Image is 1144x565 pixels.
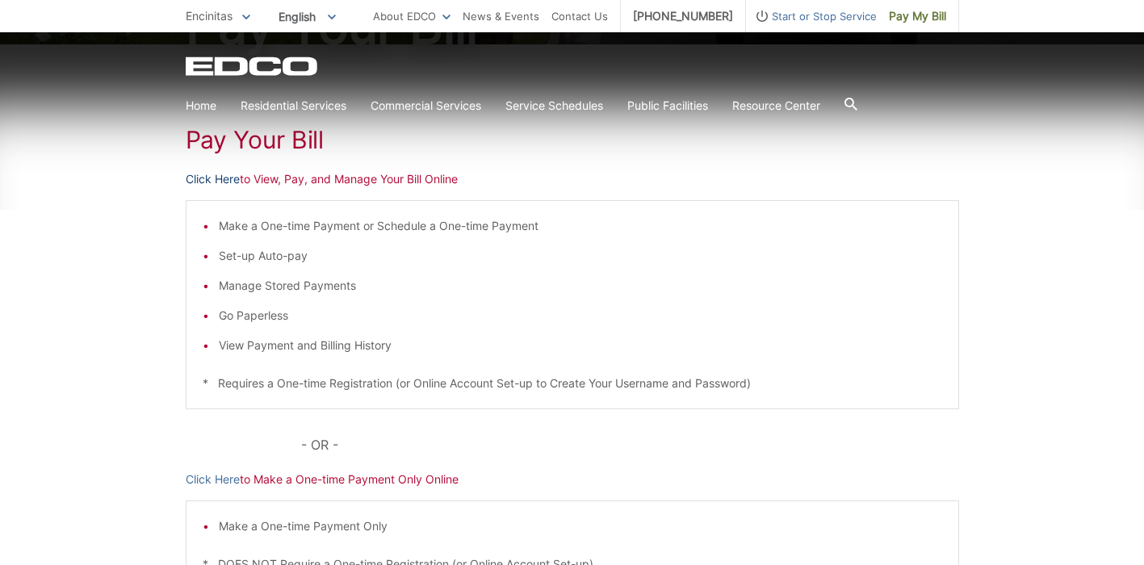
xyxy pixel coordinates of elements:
p: to View, Pay, and Manage Your Bill Online [186,170,959,188]
p: - OR - [301,433,958,456]
li: Manage Stored Payments [219,277,942,295]
p: * Requires a One-time Registration (or Online Account Set-up to Create Your Username and Password) [203,375,942,392]
li: Make a One-time Payment Only [219,517,942,535]
a: Home [186,97,216,115]
span: Encinitas [186,9,233,23]
a: About EDCO [373,7,450,25]
a: EDCD logo. Return to the homepage. [186,56,320,76]
a: Commercial Services [371,97,481,115]
li: View Payment and Billing History [219,337,942,354]
p: to Make a One-time Payment Only Online [186,471,959,488]
span: English [266,3,348,30]
a: Contact Us [551,7,608,25]
a: Service Schedules [505,97,603,115]
li: Make a One-time Payment or Schedule a One-time Payment [219,217,942,235]
a: Click Here [186,471,240,488]
h1: Pay Your Bill [186,125,959,154]
a: News & Events [463,7,539,25]
span: Pay My Bill [889,7,946,25]
a: Click Here [186,170,240,188]
li: Go Paperless [219,307,942,324]
a: Resource Center [732,97,820,115]
a: Residential Services [241,97,346,115]
a: Public Facilities [627,97,708,115]
li: Set-up Auto-pay [219,247,942,265]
